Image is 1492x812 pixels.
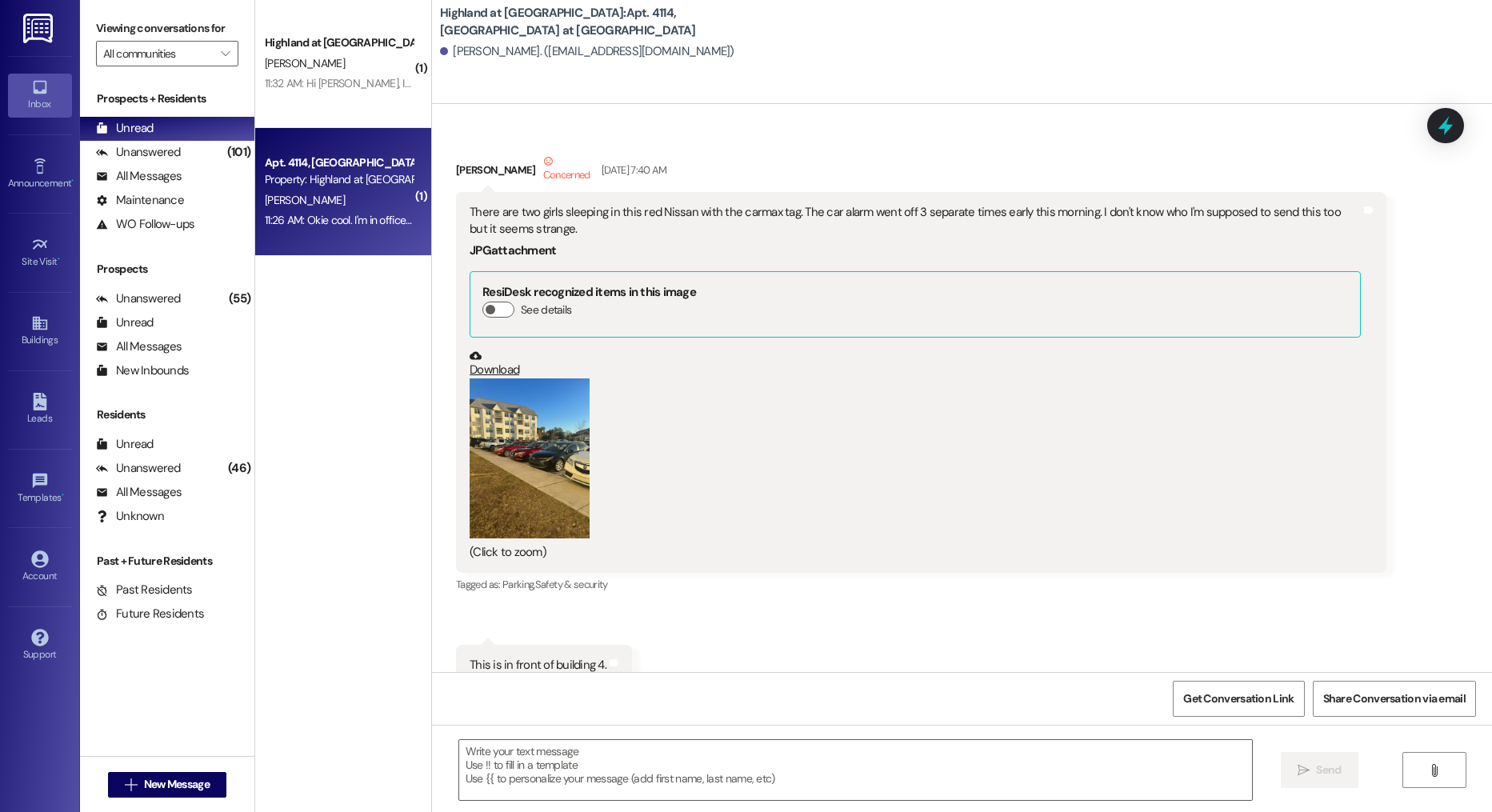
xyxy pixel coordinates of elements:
input: All communities [103,41,213,66]
div: [PERSON_NAME] [456,153,1386,192]
button: New Message [108,772,226,798]
div: Past + Future Residents [80,553,254,570]
b: ResiDesk recognized items in this image [482,284,696,300]
div: Tagged as: [456,573,1386,596]
a: Support [8,624,72,667]
b: Highland at [GEOGRAPHIC_DATA]: Apt. 4114, [GEOGRAPHIC_DATA] at [GEOGRAPHIC_DATA] [440,5,760,39]
div: Unknown [96,508,164,525]
div: Residents [80,406,254,423]
a: Inbox [8,74,72,117]
div: (55) [225,286,254,311]
i:  [1428,764,1440,777]
a: Account [8,546,72,589]
a: Buildings [8,310,72,353]
div: Unanswered [96,144,181,161]
div: Unread [96,436,154,453]
i:  [125,778,137,791]
a: Download [470,350,1360,378]
div: [DATE] 7:40 AM [598,162,667,178]
div: Apt. 4114, [GEOGRAPHIC_DATA] at [GEOGRAPHIC_DATA] [265,154,413,171]
a: Site Visit • [8,231,72,274]
i:  [221,47,230,60]
div: Unanswered [96,460,181,477]
div: Past Residents [96,582,193,598]
div: (101) [223,140,254,165]
div: Highland at [GEOGRAPHIC_DATA] [265,34,413,51]
a: Leads [8,388,72,431]
i:  [1298,764,1310,777]
span: • [62,490,64,501]
button: Zoom image [470,378,590,538]
button: Share Conversation via email [1313,681,1476,717]
span: • [58,254,60,265]
div: Property: Highland at [GEOGRAPHIC_DATA] [265,171,413,188]
div: Prospects + Residents [80,90,254,107]
div: 11:26 AM: Okie cool. I'm in office [DATE] so if you can get it before I get home that would be gr... [265,213,706,227]
div: [PERSON_NAME]. ([EMAIL_ADDRESS][DOMAIN_NAME]) [440,43,734,60]
label: See details [521,302,571,318]
div: This is in front of building 4. [470,657,606,674]
b: JPG attachment [470,242,556,258]
button: Send [1281,752,1358,788]
button: Get Conversation Link [1173,681,1304,717]
div: (Click to zoom) [470,544,1360,561]
div: Concerned [540,153,594,186]
span: Safety & security [535,578,608,591]
div: Unread [96,314,154,331]
div: 11:32 AM: Hi [PERSON_NAME], I think the 15th probably works best [265,76,567,90]
span: [PERSON_NAME] [265,193,345,207]
span: • [71,175,74,186]
div: All Messages [96,168,182,185]
span: New Message [144,776,210,793]
div: New Inbounds [96,362,189,379]
div: Unanswered [96,290,181,307]
label: Viewing conversations for [96,16,238,41]
div: Maintenance [96,192,184,209]
div: WO Follow-ups [96,216,194,233]
span: Parking , [502,578,535,591]
div: Unread [96,120,154,137]
div: All Messages [96,338,182,355]
div: Future Residents [96,606,204,622]
div: All Messages [96,484,182,501]
div: There are two girls sleeping in this red Nissan with the carmax tag. The car alarm went off 3 sep... [470,204,1360,238]
span: Send [1316,762,1341,778]
div: Prospects [80,261,254,278]
div: (46) [224,456,254,481]
img: ResiDesk Logo [23,14,56,43]
span: Share Conversation via email [1323,690,1466,707]
span: Get Conversation Link [1183,690,1294,707]
span: [PERSON_NAME] [265,56,345,70]
a: Templates • [8,467,72,510]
